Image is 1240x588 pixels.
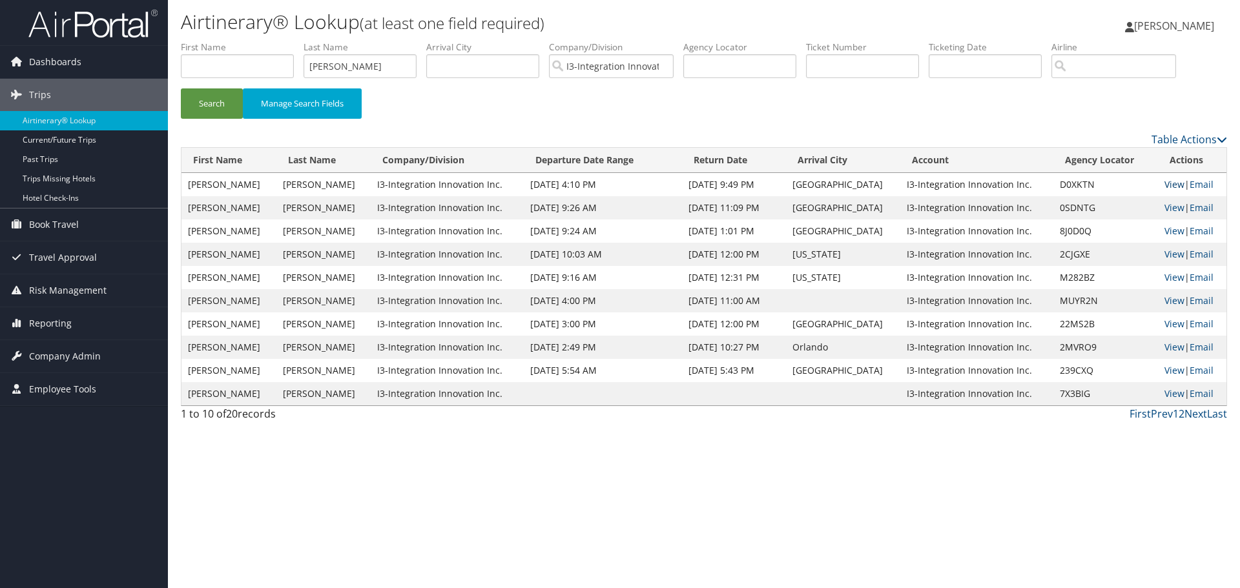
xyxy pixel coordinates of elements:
[1164,225,1184,237] a: View
[226,407,238,421] span: 20
[1190,294,1214,307] a: Email
[1164,201,1184,214] a: View
[1179,407,1184,421] a: 2
[371,148,524,173] th: Company/Division
[1190,178,1214,190] a: Email
[371,289,524,312] td: I3-Integration Innovation Inc.
[1173,407,1179,421] a: 1
[900,289,1053,312] td: I3-Integration Innovation Inc.
[1164,178,1184,190] a: View
[786,266,900,289] td: [US_STATE]
[900,266,1053,289] td: I3-Integration Innovation Inc.
[29,274,107,307] span: Risk Management
[276,173,371,196] td: [PERSON_NAME]
[1130,407,1151,421] a: First
[276,289,371,312] td: [PERSON_NAME]
[1053,289,1158,312] td: MUYR2N
[682,359,787,382] td: [DATE] 5:43 PM
[524,359,682,382] td: [DATE] 5:54 AM
[181,266,276,289] td: [PERSON_NAME]
[181,8,878,35] h1: Airtinerary® Lookup
[181,359,276,382] td: [PERSON_NAME]
[28,8,158,39] img: airportal-logo.png
[1053,219,1158,243] td: 8J0D0Q
[1190,271,1214,283] a: Email
[1190,387,1214,400] a: Email
[1134,19,1214,33] span: [PERSON_NAME]
[181,219,276,243] td: [PERSON_NAME]
[900,219,1053,243] td: I3-Integration Innovation Inc.
[929,41,1051,54] label: Ticketing Date
[1190,225,1214,237] a: Email
[29,340,101,372] span: Company Admin
[1184,407,1207,421] a: Next
[1053,173,1158,196] td: D0XKTN
[1053,359,1158,382] td: 239CXQ
[1158,148,1226,173] th: Actions
[1053,148,1158,173] th: Agency Locator: activate to sort column ascending
[371,219,524,243] td: I3-Integration Innovation Inc.
[276,312,371,336] td: [PERSON_NAME]
[276,359,371,382] td: [PERSON_NAME]
[786,219,900,243] td: [GEOGRAPHIC_DATA]
[682,336,787,359] td: [DATE] 10:27 PM
[524,312,682,336] td: [DATE] 3:00 PM
[900,359,1053,382] td: I3-Integration Innovation Inc.
[29,79,51,111] span: Trips
[276,266,371,289] td: [PERSON_NAME]
[1158,219,1226,243] td: |
[1164,294,1184,307] a: View
[900,196,1053,219] td: I3-Integration Innovation Inc.
[806,41,929,54] label: Ticket Number
[304,41,426,54] label: Last Name
[1158,196,1226,219] td: |
[1190,364,1214,376] a: Email
[1164,364,1184,376] a: View
[1158,173,1226,196] td: |
[682,196,787,219] td: [DATE] 11:09 PM
[524,196,682,219] td: [DATE] 9:26 AM
[29,208,79,241] span: Book Travel
[1053,336,1158,359] td: 2MVRO9
[1207,407,1227,421] a: Last
[1158,312,1226,336] td: |
[181,243,276,266] td: [PERSON_NAME]
[682,289,787,312] td: [DATE] 11:00 AM
[900,148,1053,173] th: Account: activate to sort column ascending
[1053,196,1158,219] td: 0SDNTG
[682,173,787,196] td: [DATE] 9:49 PM
[682,266,787,289] td: [DATE] 12:31 PM
[1051,41,1186,54] label: Airline
[1164,248,1184,260] a: View
[181,148,276,173] th: First Name: activate to sort column ascending
[1164,271,1184,283] a: View
[181,41,304,54] label: First Name
[29,241,97,274] span: Travel Approval
[1190,201,1214,214] a: Email
[900,336,1053,359] td: I3-Integration Innovation Inc.
[181,336,276,359] td: [PERSON_NAME]
[786,312,900,336] td: [GEOGRAPHIC_DATA]
[181,289,276,312] td: [PERSON_NAME]
[1158,359,1226,382] td: |
[549,41,683,54] label: Company/Division
[524,148,682,173] th: Departure Date Range: activate to sort column ascending
[181,312,276,336] td: [PERSON_NAME]
[1190,341,1214,353] a: Email
[371,173,524,196] td: I3-Integration Innovation Inc.
[786,243,900,266] td: [US_STATE]
[1190,318,1214,330] a: Email
[181,406,428,428] div: 1 to 10 of records
[1158,266,1226,289] td: |
[524,243,682,266] td: [DATE] 10:03 AM
[1125,6,1227,45] a: [PERSON_NAME]
[683,41,806,54] label: Agency Locator
[900,312,1053,336] td: I3-Integration Innovation Inc.
[524,173,682,196] td: [DATE] 4:10 PM
[360,12,544,34] small: (at least one field required)
[371,359,524,382] td: I3-Integration Innovation Inc.
[371,312,524,336] td: I3-Integration Innovation Inc.
[786,173,900,196] td: [GEOGRAPHIC_DATA]
[682,243,787,266] td: [DATE] 12:00 PM
[371,336,524,359] td: I3-Integration Innovation Inc.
